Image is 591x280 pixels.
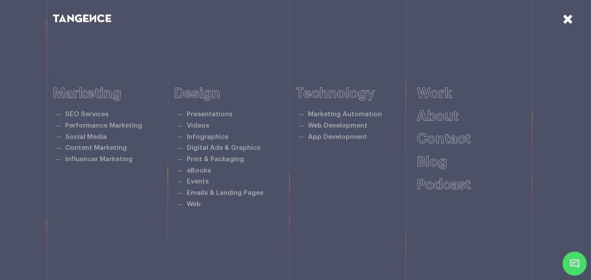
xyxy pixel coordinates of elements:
a: Presentations [187,111,232,118]
a: Digital Ads & Graphics [187,145,260,151]
a: Podcast [417,178,471,192]
a: App Development [308,134,367,140]
a: Emails & Landing Pages [187,190,263,196]
a: Contact [417,132,471,146]
a: About [417,109,458,123]
a: Performance Marketing [65,122,142,129]
a: Web [187,201,201,207]
span: Chat Widget [563,252,587,276]
a: Social Media [65,134,107,140]
h6: Marketing [53,86,175,101]
a: Blog [417,155,447,169]
a: Print & Packaging [187,156,244,162]
a: Web Development [308,122,367,129]
a: SEO Services [65,111,108,118]
a: Videos [187,122,209,129]
a: Work [417,86,452,100]
a: eBooks [187,167,211,174]
h6: Design [174,86,296,101]
h6: Technology [296,86,417,101]
a: Influencer Marketing [65,156,133,162]
a: Infographics [187,134,228,140]
a: Events [187,178,209,185]
a: Marketing Automation [308,111,382,118]
a: Content Marketing [65,145,127,151]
